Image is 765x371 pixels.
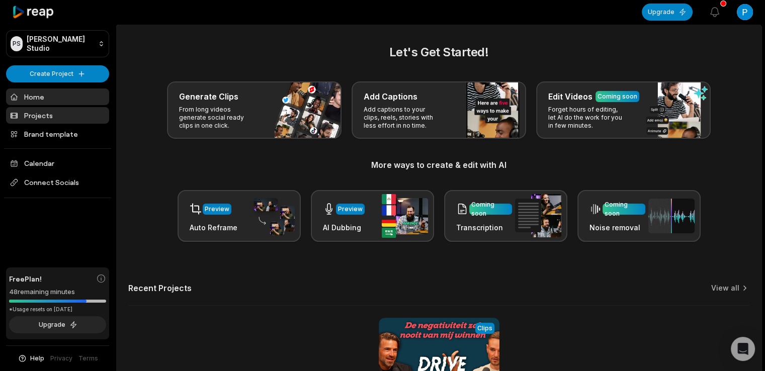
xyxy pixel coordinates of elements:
h2: Recent Projects [128,283,192,293]
div: Preview [338,205,363,214]
p: From long videos generate social ready clips in one click. [179,106,257,130]
span: Connect Socials [6,173,109,192]
a: Calendar [6,155,109,171]
a: Home [6,88,109,105]
img: ai_dubbing.png [382,194,428,238]
img: transcription.png [515,194,561,237]
div: *Usage resets on [DATE] [9,306,106,313]
p: Add captions to your clips, reels, stories with less effort in no time. [364,106,442,130]
h3: Edit Videos [548,90,592,103]
button: Create Project [6,65,109,82]
h3: Noise removal [589,222,645,233]
h2: Let's Get Started! [128,43,749,61]
a: Brand template [6,126,109,142]
a: Terms [78,354,98,363]
div: Open Intercom Messenger [731,337,755,361]
h3: Transcription [456,222,512,233]
img: auto_reframe.png [248,197,295,236]
h3: Generate Clips [179,90,238,103]
div: Preview [205,205,229,214]
div: Coming soon [598,92,637,101]
button: Help [18,354,44,363]
h3: Add Captions [364,90,417,103]
span: Help [30,354,44,363]
a: Privacy [50,354,72,363]
div: Coming soon [605,200,643,218]
h3: More ways to create & edit with AI [128,159,749,171]
div: 48 remaining minutes [9,287,106,297]
p: [PERSON_NAME] Studio [27,35,94,53]
a: View all [711,283,739,293]
span: Free Plan! [9,273,42,284]
h3: AI Dubbing [323,222,365,233]
img: noise_removal.png [648,199,695,233]
p: Forget hours of editing, let AI do the work for you in few minutes. [548,106,626,130]
h3: Auto Reframe [190,222,237,233]
button: Upgrade [642,4,693,21]
div: Coming soon [471,200,510,218]
div: PS [11,36,23,51]
button: Upgrade [9,316,106,333]
a: Projects [6,107,109,124]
